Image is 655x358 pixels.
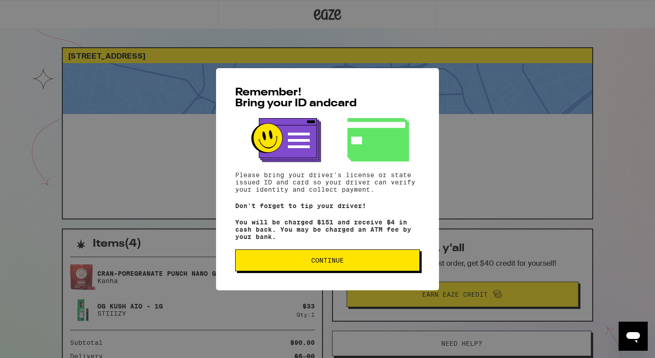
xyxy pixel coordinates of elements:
[235,219,420,240] p: You will be charged $151 and receive $4 in cash back. You may be charged an ATM fee by your bank.
[235,249,420,271] button: Continue
[311,257,344,264] span: Continue
[235,87,357,109] span: Remember! Bring your ID and card
[235,202,420,209] p: Don't forget to tip your driver!
[619,322,648,351] iframe: Button to launch messaging window
[235,171,420,193] p: Please bring your driver's license or state issued ID and card so your driver can verify your ide...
